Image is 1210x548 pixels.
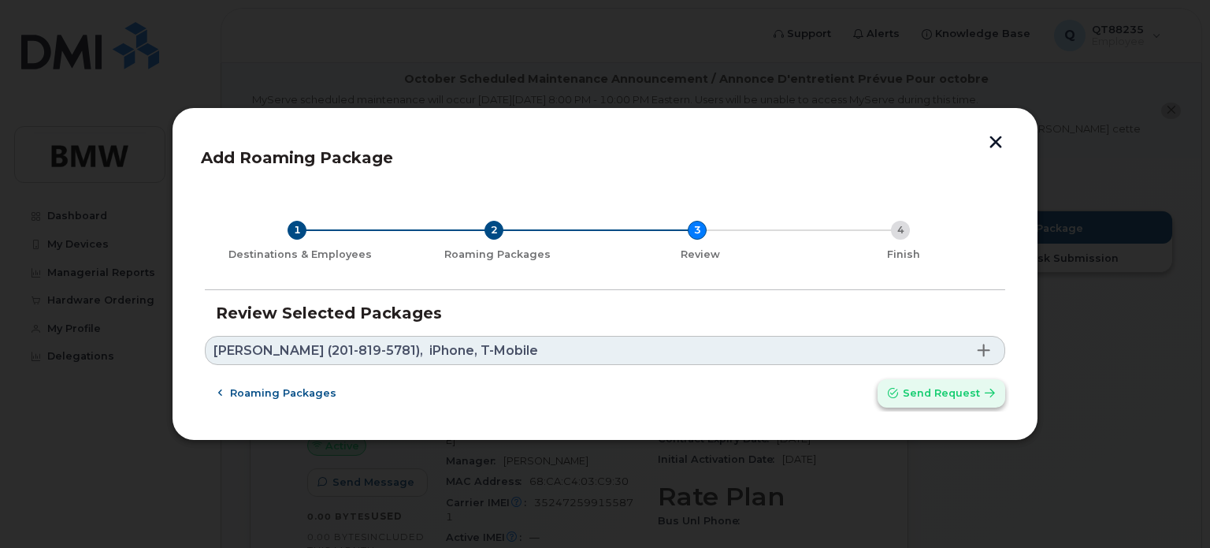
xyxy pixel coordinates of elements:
span: Send request [903,386,980,401]
button: Send request [878,379,1005,408]
h3: Review Selected Packages [216,304,994,322]
a: [PERSON_NAME] (201-819-5781),iPhone, T-Mobile [205,336,1005,365]
div: Destinations & Employees [211,248,389,261]
span: Add Roaming Package [201,148,393,167]
div: Roaming Packages [402,248,592,261]
div: 2 [484,221,503,240]
div: Finish [808,248,999,261]
div: 4 [891,221,910,240]
div: 1 [288,221,306,240]
iframe: Messenger Launcher [1141,479,1198,536]
span: Roaming packages [230,386,336,401]
span: iPhone, T-Mobile [429,345,538,357]
button: Roaming packages [205,379,350,408]
span: [PERSON_NAME] (201-819-5781), [213,345,423,357]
